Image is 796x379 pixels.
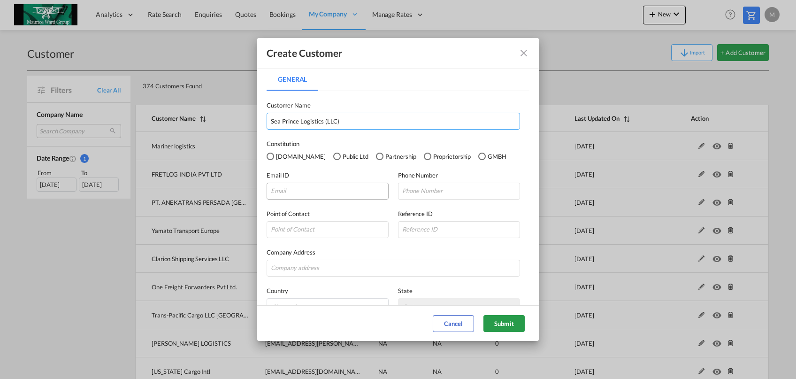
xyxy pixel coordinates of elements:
[518,47,529,59] md-icon: icon-close fg-AAA8AD
[257,38,539,341] md-dialog: General General ...
[267,151,326,162] md-radio-button: Pvt.Ltd
[483,315,525,332] button: Submit
[398,298,520,315] md-select: {{(ctrl.parent.shipperInfo.viewShipper && !ctrl.parent.shipperInfo.state) ? 'N/A' : 'State' }}
[267,183,389,200] input: Email
[478,151,506,162] md-radio-button: GMBH
[267,68,328,91] md-pagination-wrapper: Use the left and right arrow keys to navigate between tabs
[267,260,520,277] input: Company address
[267,298,389,315] md-select: {{(ctrl.parent.shipperInfo.viewShipper && !ctrl.parent.shipperInfo.country) ? 'N/A' : 'Choose Cou...
[267,221,389,238] input: Point of Contact
[433,315,474,332] button: Cancel
[376,151,416,162] md-radio-button: Partnership
[398,221,520,238] input: Reference ID
[267,139,529,148] label: Constitution
[424,151,471,162] md-radio-button: Proprietorship
[267,209,389,218] label: Point of Contact
[333,151,368,162] md-radio-button: Public Ltd
[267,248,520,257] label: Company Address
[398,170,520,180] label: Phone Number
[514,44,533,62] button: icon-close fg-AAA8AD
[398,183,520,200] input: Phone Number
[267,286,389,295] label: Country
[267,47,343,59] div: Create Customer
[398,209,520,218] label: Reference ID
[267,68,318,91] md-tab-item: General
[267,101,520,110] label: Customer Name
[267,113,520,130] input: Customer name
[398,286,520,295] label: State
[267,170,389,180] label: Email ID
